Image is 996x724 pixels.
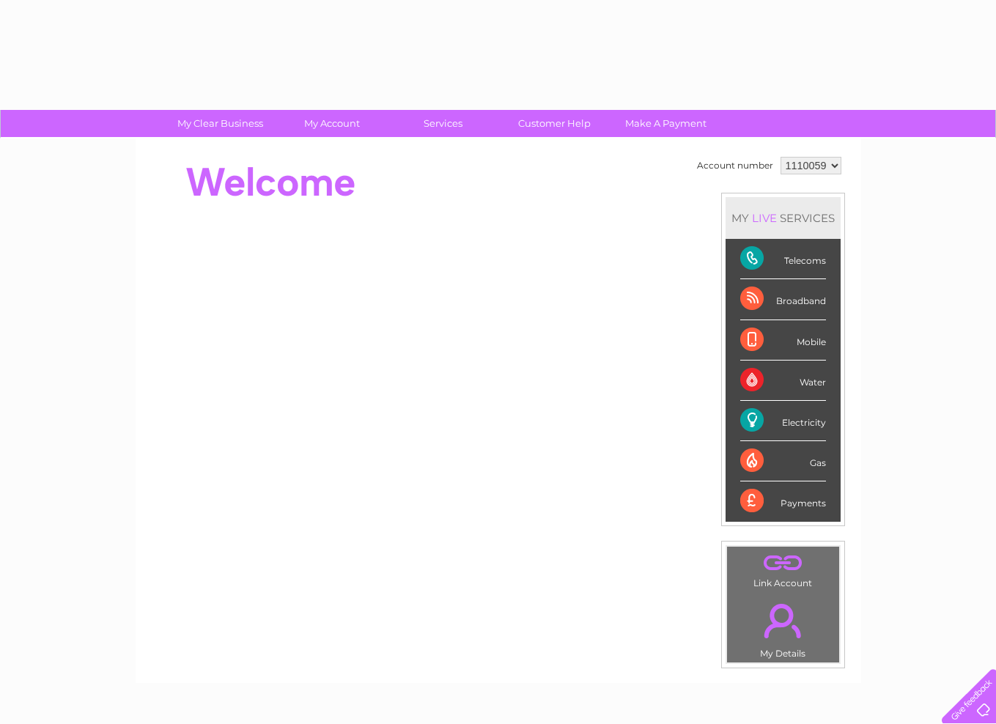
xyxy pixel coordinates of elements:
a: Customer Help [494,110,615,137]
div: Water [740,361,826,401]
a: Make A Payment [605,110,726,137]
div: Broadband [740,279,826,319]
td: Account number [693,153,777,178]
a: My Account [271,110,392,137]
a: . [731,550,835,576]
div: LIVE [749,211,780,225]
div: Mobile [740,320,826,361]
td: Link Account [726,546,840,592]
div: Electricity [740,401,826,441]
a: My Clear Business [160,110,281,137]
div: MY SERVICES [726,197,841,239]
div: Payments [740,481,826,521]
td: My Details [726,591,840,663]
div: Gas [740,441,826,481]
a: . [731,595,835,646]
div: Telecoms [740,239,826,279]
a: Services [383,110,503,137]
